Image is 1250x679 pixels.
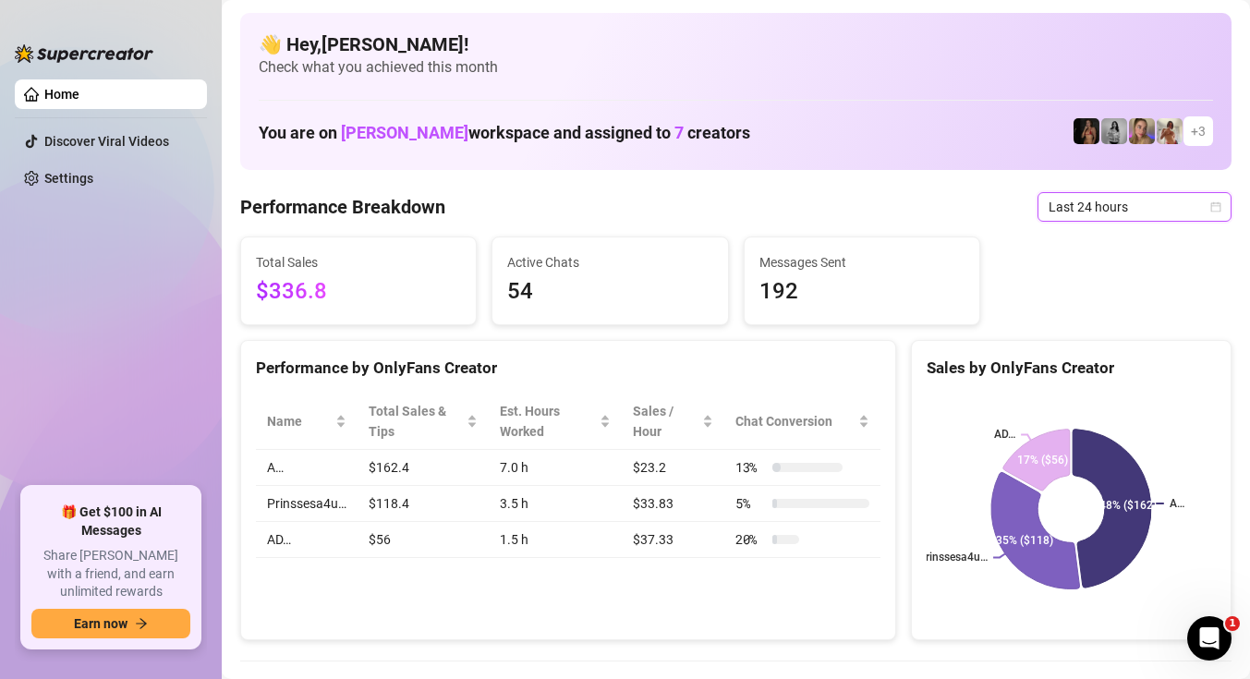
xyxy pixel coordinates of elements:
span: [PERSON_NAME] [341,123,468,142]
span: Active Chats [507,252,712,273]
text: Prinssesa4u… [918,552,988,564]
td: $56 [358,522,489,558]
span: calendar [1210,201,1221,212]
span: Chat Conversion [735,411,855,431]
td: $118.4 [358,486,489,522]
td: Prinssesa4u… [256,486,358,522]
div: Performance by OnlyFans Creator [256,356,880,381]
span: 13 % [735,457,765,478]
span: Total Sales [256,252,461,273]
span: 🎁 Get $100 in AI Messages [31,503,190,540]
td: $162.4 [358,450,489,486]
span: Share [PERSON_NAME] with a friend, and earn unlimited rewards [31,547,190,601]
th: Chat Conversion [724,394,880,450]
td: $33.83 [622,486,724,522]
a: Settings [44,171,93,186]
text: A… [1170,497,1184,510]
img: D [1074,118,1099,144]
th: Sales / Hour [622,394,724,450]
td: $37.33 [622,522,724,558]
th: Name [256,394,358,450]
img: logo-BBDzfeDw.svg [15,44,153,63]
span: Check what you achieved this month [259,57,1213,78]
span: + 3 [1191,121,1206,141]
a: Discover Viral Videos [44,134,169,149]
span: Messages Sent [759,252,965,273]
span: $336.8 [256,274,461,309]
iframe: Intercom live chat [1187,616,1232,661]
span: 7 [674,123,684,142]
div: Sales by OnlyFans Creator [927,356,1216,381]
span: 192 [759,274,965,309]
td: AD… [256,522,358,558]
text: AD… [994,429,1015,442]
span: 54 [507,274,712,309]
h4: 👋 Hey, [PERSON_NAME] ! [259,31,1213,57]
h4: Performance Breakdown [240,194,445,220]
span: 1 [1225,616,1240,631]
span: arrow-right [135,617,148,630]
td: A… [256,450,358,486]
button: Earn nowarrow-right [31,609,190,638]
a: Home [44,87,79,102]
span: 20 % [735,529,765,550]
img: A [1101,118,1127,144]
div: Est. Hours Worked [500,401,596,442]
td: 7.0 h [489,450,622,486]
img: Green [1157,118,1183,144]
h1: You are on workspace and assigned to creators [259,123,750,143]
span: Earn now [74,616,127,631]
td: 3.5 h [489,486,622,522]
td: 1.5 h [489,522,622,558]
span: Last 24 hours [1049,193,1220,221]
td: $23.2 [622,450,724,486]
span: Name [267,411,332,431]
th: Total Sales & Tips [358,394,489,450]
span: Total Sales & Tips [369,401,463,442]
span: Sales / Hour [633,401,698,442]
img: Cherry [1129,118,1155,144]
span: 5 % [735,493,765,514]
